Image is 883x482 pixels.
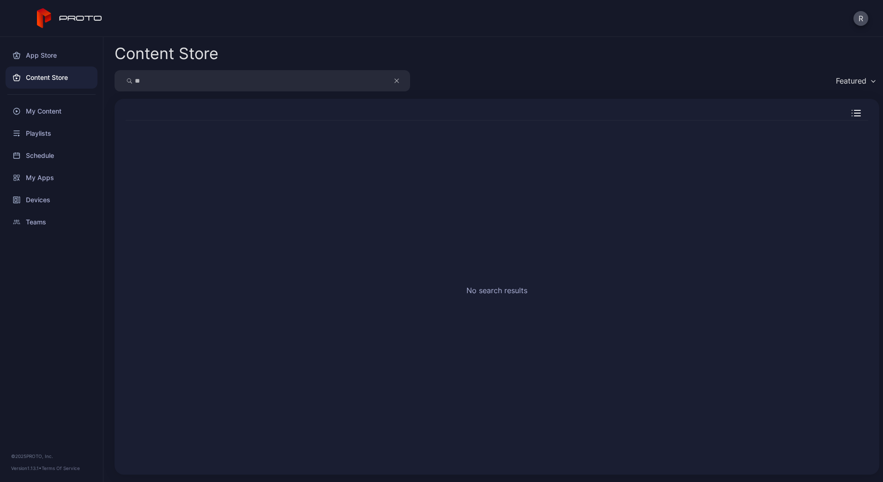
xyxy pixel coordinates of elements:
[6,145,97,167] a: Schedule
[466,285,527,296] h2: No search results
[6,122,97,145] a: Playlists
[42,465,80,471] a: Terms Of Service
[6,189,97,211] a: Devices
[11,452,92,460] div: © 2025 PROTO, Inc.
[836,76,866,85] div: Featured
[6,66,97,89] a: Content Store
[11,465,42,471] span: Version 1.13.1 •
[831,70,879,91] button: Featured
[6,100,97,122] a: My Content
[853,11,868,26] button: R
[6,44,97,66] a: App Store
[6,167,97,189] a: My Apps
[6,211,97,233] a: Teams
[115,46,218,61] div: Content Store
